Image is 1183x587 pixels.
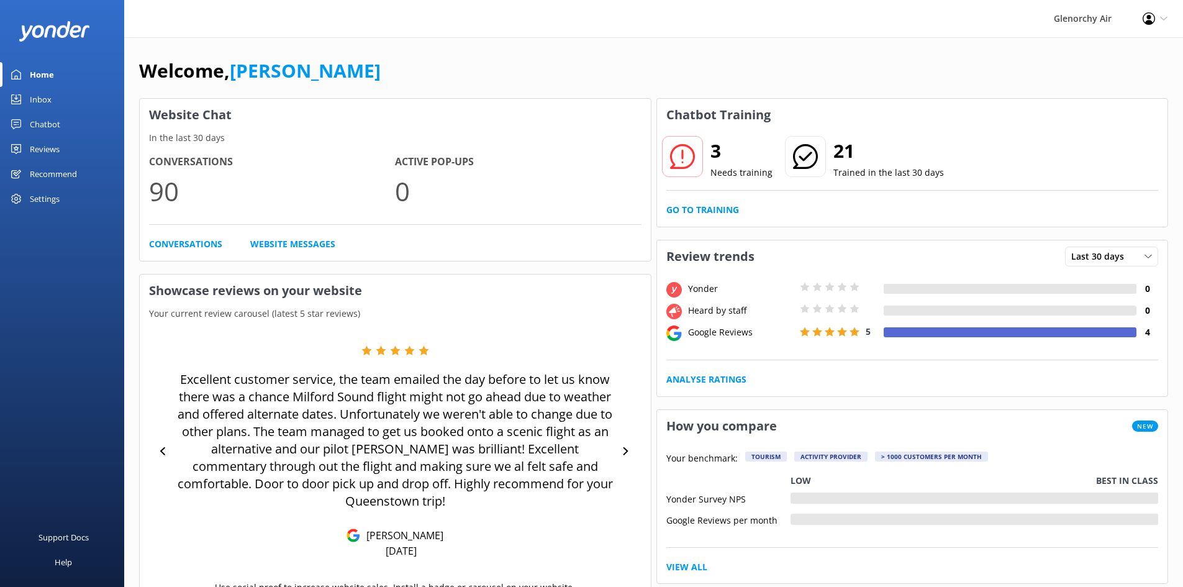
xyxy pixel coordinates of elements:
div: > 1000 customers per month [875,452,988,462]
h3: Review trends [657,240,764,273]
p: 0 [395,170,641,212]
div: Reviews [30,137,60,162]
div: Google Reviews [685,325,797,339]
p: Your current review carousel (latest 5 star reviews) [140,307,651,321]
div: Home [30,62,54,87]
h3: Website Chat [140,99,651,131]
p: In the last 30 days [140,131,651,145]
a: Website Messages [250,237,335,251]
a: [PERSON_NAME] [230,58,381,83]
h4: Conversations [149,154,395,170]
a: Conversations [149,237,222,251]
h1: Welcome, [139,56,381,86]
div: Help [55,550,72,575]
div: Google Reviews per month [666,514,791,525]
h4: 0 [1136,304,1158,317]
div: Yonder [685,282,797,296]
a: Go to Training [666,203,739,217]
h4: Active Pop-ups [395,154,641,170]
a: View All [666,560,707,574]
h4: 4 [1136,325,1158,339]
h4: 0 [1136,282,1158,296]
p: Trained in the last 30 days [833,166,944,180]
img: Google Reviews [347,529,360,542]
span: 5 [866,325,871,337]
img: yonder-white-logo.png [19,21,90,42]
p: 90 [149,170,395,212]
div: Heard by staff [685,304,797,317]
p: Low [791,474,811,488]
h3: Showcase reviews on your website [140,275,651,307]
p: Your benchmark: [666,452,738,466]
div: Yonder Survey NPS [666,493,791,504]
span: New [1132,421,1158,432]
a: Analyse Ratings [666,373,746,386]
span: Last 30 days [1071,250,1131,263]
p: [PERSON_NAME] [360,529,443,542]
h2: 3 [710,136,773,166]
div: Settings [30,186,60,211]
h2: 21 [833,136,944,166]
div: Inbox [30,87,52,112]
p: Excellent customer service, the team emailed the day before to let us know there was a chance Mil... [174,371,617,510]
div: Support Docs [39,525,89,550]
div: Chatbot [30,112,60,137]
p: Best in class [1096,474,1158,488]
div: Tourism [745,452,787,462]
div: Activity Provider [794,452,868,462]
p: [DATE] [386,544,417,558]
div: Recommend [30,162,77,186]
h3: Chatbot Training [657,99,780,131]
h3: How you compare [657,410,786,442]
p: Needs training [710,166,773,180]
